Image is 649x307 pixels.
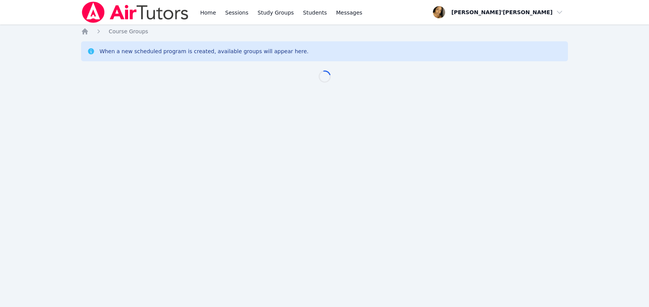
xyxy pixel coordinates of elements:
[81,28,568,35] nav: Breadcrumb
[109,28,148,35] a: Course Groups
[109,28,148,34] span: Course Groups
[99,47,309,55] div: When a new scheduled program is created, available groups will appear here.
[336,9,363,16] span: Messages
[81,2,189,23] img: Air Tutors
